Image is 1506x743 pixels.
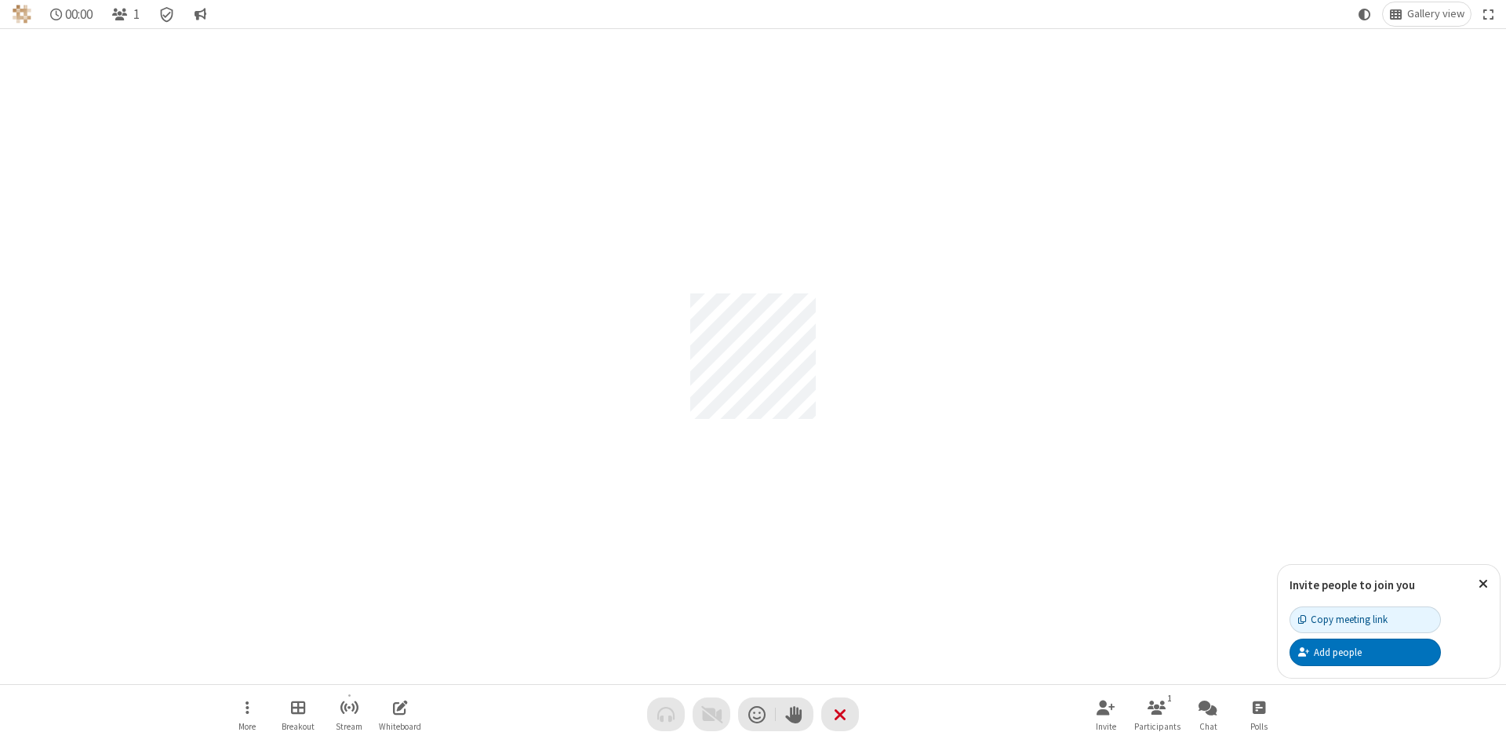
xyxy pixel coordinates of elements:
[1134,722,1180,731] span: Participants
[238,722,256,731] span: More
[1352,2,1377,26] button: Using system theme
[1290,639,1441,665] button: Add people
[1163,691,1177,705] div: 1
[1298,612,1388,627] div: Copy meeting link
[1407,8,1464,20] span: Gallery view
[133,7,140,22] span: 1
[1082,692,1129,737] button: Invite participants (Alt+I)
[1184,692,1231,737] button: Open chat
[1290,577,1415,592] label: Invite people to join you
[776,697,813,731] button: Raise hand
[152,2,182,26] div: Meeting details Encryption enabled
[1290,606,1441,633] button: Copy meeting link
[1467,565,1500,603] button: Close popover
[1383,2,1471,26] button: Change layout
[693,697,730,731] button: Video
[224,692,271,737] button: Open menu
[336,722,362,731] span: Stream
[326,692,373,737] button: Start streaming
[275,692,322,737] button: Manage Breakout Rooms
[105,2,146,26] button: Open participant list
[821,697,859,731] button: End or leave meeting
[282,722,315,731] span: Breakout
[65,7,93,22] span: 00:00
[376,692,424,737] button: Open shared whiteboard
[1133,692,1180,737] button: Open participant list
[1477,2,1501,26] button: Fullscreen
[1235,692,1282,737] button: Open poll
[44,2,100,26] div: Timer
[187,2,213,26] button: Conversation
[647,697,685,731] button: Audio problem - check your Internet connection or call by phone
[379,722,421,731] span: Whiteboard
[13,5,31,24] img: QA Selenium DO NOT DELETE OR CHANGE
[738,697,776,731] button: Send a reaction
[1250,722,1268,731] span: Polls
[1096,722,1116,731] span: Invite
[1199,722,1217,731] span: Chat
